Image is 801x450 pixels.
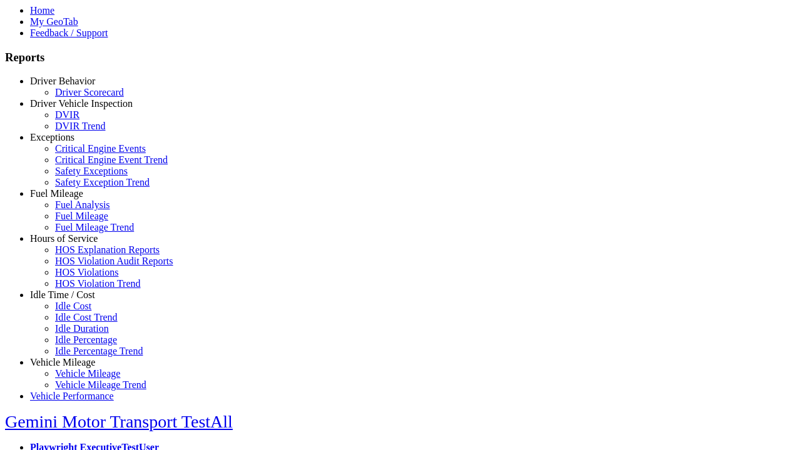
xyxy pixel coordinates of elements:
a: Fuel Analysis [55,199,110,210]
a: Exceptions [30,132,74,142]
a: HOS Violation Trend [55,278,141,289]
a: Vehicle Performance [30,391,114,401]
a: Idle Cost Trend [55,312,118,322]
a: HOS Violations [55,267,118,277]
a: Gemini Motor Transport TestAll [5,412,233,431]
a: Driver Scorecard [55,87,124,97]
a: Fuel Mileage [30,188,83,199]
a: My GeoTab [30,16,78,27]
a: Idle Percentage [55,334,117,345]
a: DVIR [55,109,79,120]
a: Critical Engine Event Trend [55,154,168,165]
a: Vehicle Mileage [55,368,120,379]
a: DVIR Trend [55,121,105,131]
a: Vehicle Mileage [30,357,95,367]
a: Driver Behavior [30,76,95,86]
h3: Reports [5,51,796,64]
a: Fuel Mileage Trend [55,222,134,232]
a: Safety Exceptions [55,166,128,176]
a: Safety Exception Trend [55,177,150,187]
a: Idle Percentage Trend [55,346,143,356]
a: Idle Cost [55,301,91,311]
a: Feedback / Support [30,27,108,38]
a: Fuel Mileage [55,211,108,221]
a: HOS Violation Audit Reports [55,256,173,266]
a: Home [30,5,54,16]
a: Idle Time / Cost [30,289,95,300]
a: Driver Vehicle Inspection [30,98,133,109]
a: Hours of Service [30,233,98,244]
a: Vehicle Mileage Trend [55,379,146,390]
a: HOS Explanation Reports [55,244,160,255]
a: Critical Engine Events [55,143,146,154]
a: Idle Duration [55,323,109,334]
